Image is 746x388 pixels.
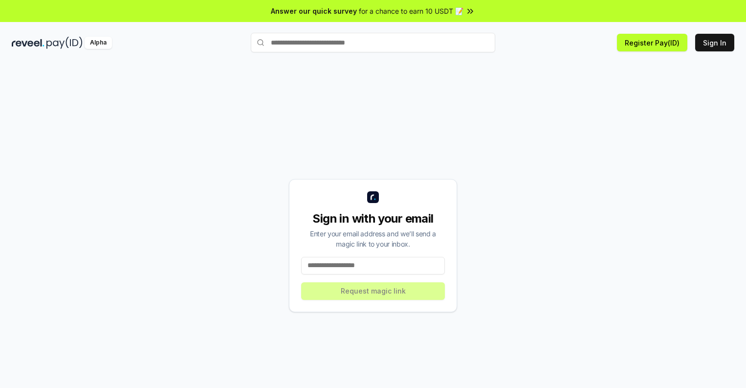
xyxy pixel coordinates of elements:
img: pay_id [46,37,83,49]
div: Sign in with your email [301,211,445,227]
img: logo_small [367,191,379,203]
div: Alpha [85,37,112,49]
span: for a chance to earn 10 USDT 📝 [359,6,463,16]
img: reveel_dark [12,37,44,49]
div: Enter your email address and we’ll send a magic link to your inbox. [301,228,445,249]
button: Sign In [695,34,734,51]
span: Answer our quick survey [271,6,357,16]
button: Register Pay(ID) [617,34,687,51]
